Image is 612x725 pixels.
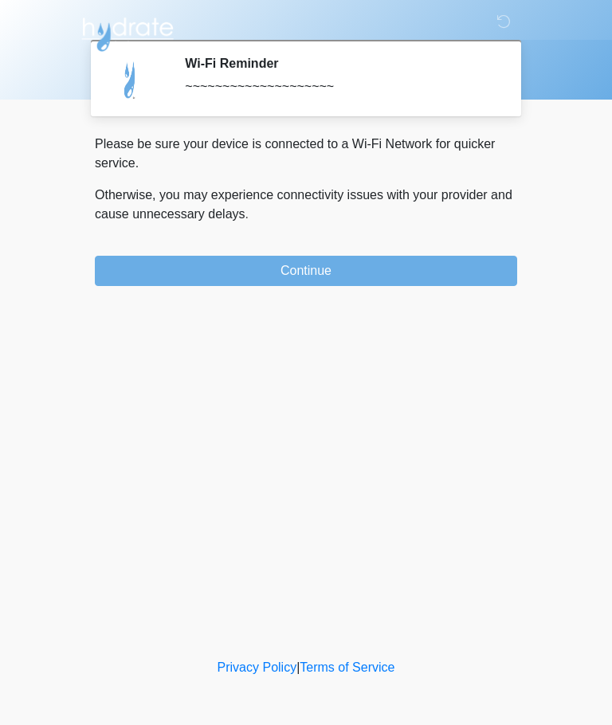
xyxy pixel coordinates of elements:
a: Privacy Policy [218,660,297,674]
img: Agent Avatar [107,56,155,104]
a: Terms of Service [300,660,394,674]
div: ~~~~~~~~~~~~~~~~~~~~ [185,77,493,96]
p: Otherwise, you may experience connectivity issues with your provider and cause unnecessary delays [95,186,517,224]
p: Please be sure your device is connected to a Wi-Fi Network for quicker service. [95,135,517,173]
span: . [245,207,249,221]
button: Continue [95,256,517,286]
img: Hydrate IV Bar - Arcadia Logo [79,12,176,53]
a: | [296,660,300,674]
